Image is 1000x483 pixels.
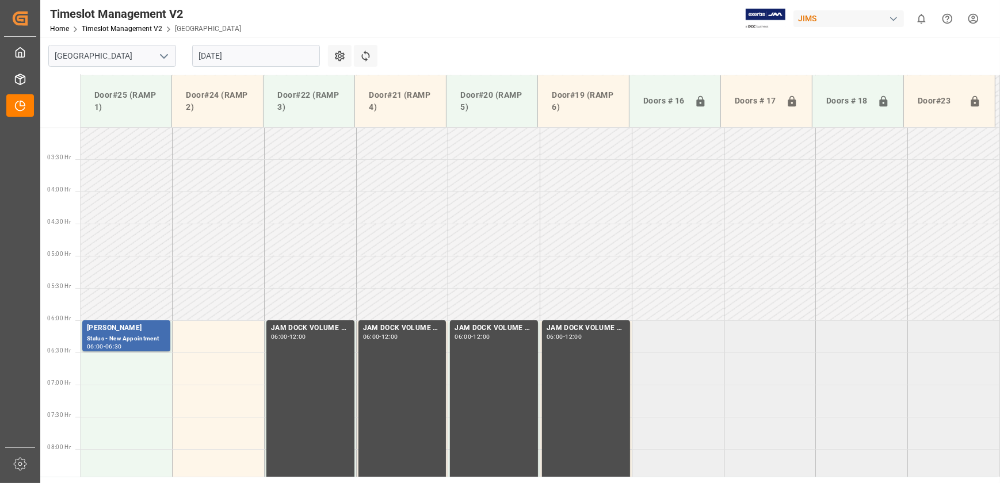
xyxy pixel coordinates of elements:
span: 04:00 Hr [47,186,71,193]
div: - [288,334,289,339]
button: show 0 new notifications [909,6,934,32]
button: open menu [155,47,172,65]
div: JAM DOCK VOLUME CONTROL [363,323,442,334]
div: Door#20 (RAMP 5) [456,85,528,118]
div: Doors # 17 [730,90,781,112]
span: 08:00 Hr [47,444,71,450]
div: Doors # 18 [822,90,873,112]
div: Door#24 (RAMP 2) [181,85,254,118]
img: Exertis%20JAM%20-%20Email%20Logo.jpg_1722504956.jpg [746,9,785,29]
div: - [563,334,565,339]
span: 04:30 Hr [47,218,71,225]
div: Door#25 (RAMP 1) [90,85,162,118]
div: 12:00 [381,334,398,339]
div: JAM DOCK VOLUME CONTROL [455,323,533,334]
input: Type to search/select [48,45,176,67]
div: 06:00 [363,334,380,339]
button: Help Center [934,6,960,32]
span: 06:00 Hr [47,315,71,321]
div: 06:00 [87,344,104,349]
div: 06:00 [455,334,471,339]
div: 06:00 [271,334,288,339]
input: DD.MM.YYYY [192,45,320,67]
span: 08:30 Hr [47,476,71,482]
a: Timeslot Management V2 [82,25,162,33]
span: 05:00 Hr [47,251,71,257]
span: 03:30 Hr [47,154,71,160]
div: - [471,334,473,339]
span: 06:30 Hr [47,347,71,354]
div: - [379,334,381,339]
div: 12:00 [289,334,306,339]
span: 05:30 Hr [47,283,71,289]
div: Status - New Appointment [87,334,166,344]
div: Door#23 [913,90,964,112]
span: 07:30 Hr [47,412,71,418]
a: Home [50,25,69,33]
div: Door#19 (RAMP 6) [547,85,620,118]
div: Timeslot Management V2 [50,5,241,22]
div: JAM DOCK VOLUME CONTROL [271,323,350,334]
button: JIMS [793,7,909,29]
div: JIMS [793,10,904,27]
div: [PERSON_NAME] [87,323,166,334]
div: Doors # 16 [639,90,690,112]
div: 06:30 [105,344,122,349]
div: 06:00 [547,334,563,339]
div: JAM DOCK VOLUME CONTROL [547,323,625,334]
div: 12:00 [474,334,490,339]
span: 07:00 Hr [47,379,71,386]
div: Door#21 (RAMP 4) [364,85,437,118]
div: Door#22 (RAMP 3) [273,85,345,118]
div: 12:00 [565,334,582,339]
div: - [104,344,105,349]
